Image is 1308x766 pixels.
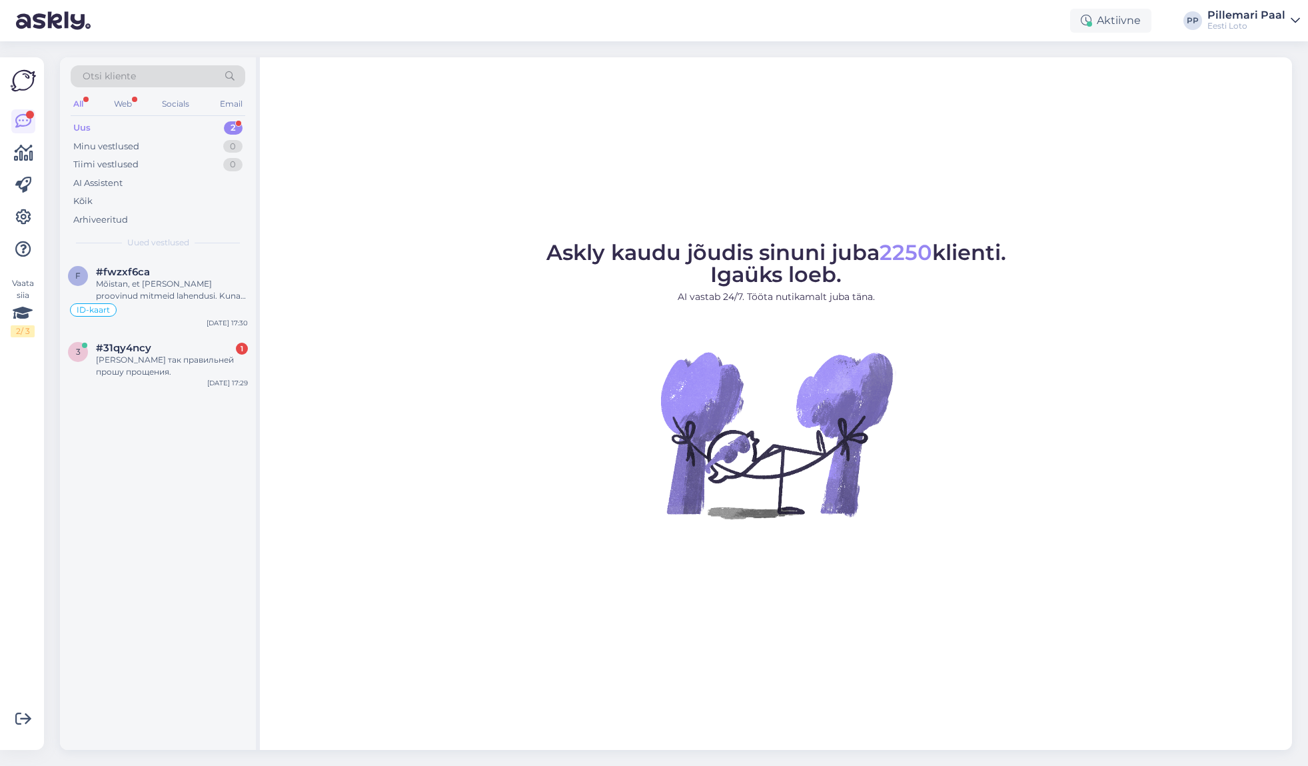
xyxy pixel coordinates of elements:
[223,158,243,171] div: 0
[77,306,110,314] span: ID-kaart
[75,271,81,281] span: f
[83,69,136,83] span: Otsi kliente
[159,95,192,113] div: Socials
[11,325,35,337] div: 2 / 3
[656,315,896,555] img: No Chat active
[73,158,139,171] div: Tiimi vestlused
[11,277,35,337] div: Vaata siia
[1207,21,1285,31] div: Eesti Loto
[546,290,1006,304] p: AI vastab 24/7. Tööta nutikamalt juba täna.
[11,68,36,93] img: Askly Logo
[546,239,1006,287] span: Askly kaudu jõudis sinuni juba klienti. Igaüks loeb.
[96,354,248,378] div: [PERSON_NAME] так правильней прошу прощения.
[96,342,151,354] span: #31qy4ncy
[73,195,93,208] div: Kõik
[71,95,86,113] div: All
[1207,10,1300,31] a: Pillemari PaalEesti Loto
[1183,11,1202,30] div: PP
[127,237,189,249] span: Uued vestlused
[73,121,91,135] div: Uus
[207,318,248,328] div: [DATE] 17:30
[73,177,123,190] div: AI Assistent
[236,343,248,355] div: 1
[880,239,932,265] span: 2250
[76,347,81,357] span: 3
[73,213,128,227] div: Arhiveeritud
[217,95,245,113] div: Email
[1070,9,1151,33] div: Aktiivne
[207,378,248,388] div: [DATE] 17:29
[223,140,243,153] div: 0
[224,121,243,135] div: 2
[1207,10,1285,21] div: Pillemari Paal
[96,278,248,302] div: Mõistan, et [PERSON_NAME] proovinud mitmeid lahendusi. Kuna probleem püsib ja ID-kaardiga sisselo...
[73,140,139,153] div: Minu vestlused
[96,266,150,278] span: #fwzxf6ca
[111,95,135,113] div: Web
